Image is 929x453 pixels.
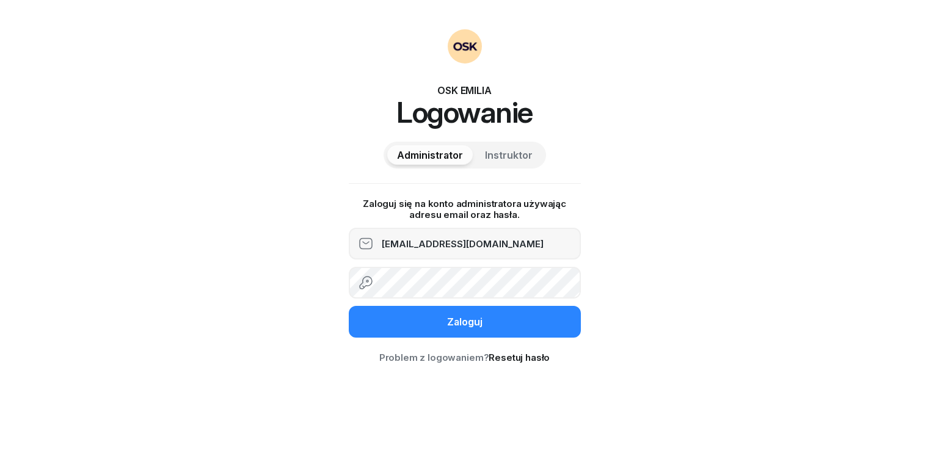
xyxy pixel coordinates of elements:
button: Administrator [387,145,473,165]
button: Zaloguj [349,306,581,338]
div: Problem z logowaniem? [349,352,581,363]
button: Instruktor [475,145,542,165]
input: Adres email [349,228,581,259]
p: Zaloguj się na konto administratora używając adresu email oraz hasła. [349,198,581,220]
h1: Logowanie [349,98,581,127]
span: Instruktor [485,150,533,161]
img: OSKAdmin [448,29,482,63]
div: Zaloguj [447,316,483,328]
div: OSK EMILIA [349,83,581,98]
span: Administrator [397,150,463,161]
a: Resetuj hasło [489,352,550,363]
